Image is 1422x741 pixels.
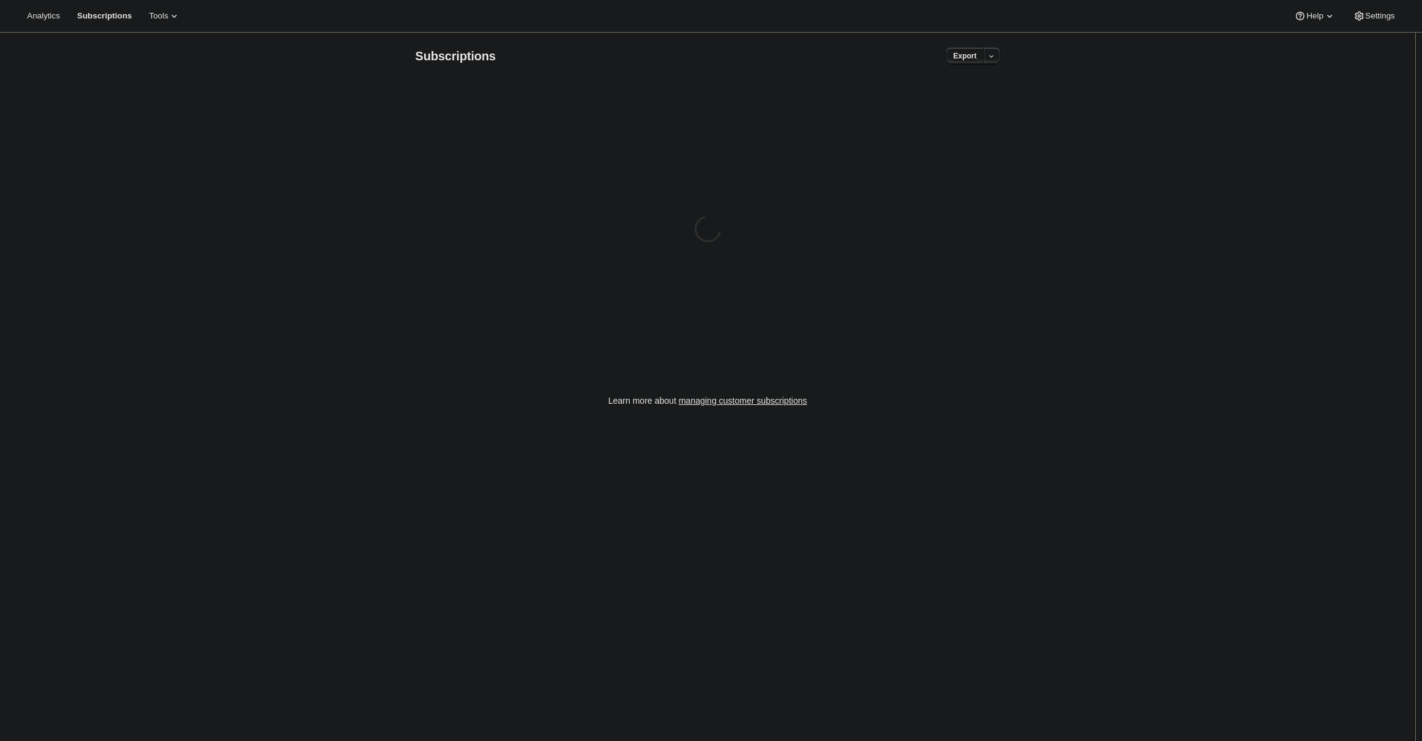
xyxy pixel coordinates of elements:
[20,7,67,25] button: Analytics
[1365,11,1395,21] span: Settings
[142,7,188,25] button: Tools
[77,11,132,21] span: Subscriptions
[416,49,496,63] span: Subscriptions
[946,47,984,65] button: Export
[1346,7,1402,25] button: Settings
[678,396,807,406] a: managing customer subscriptions
[953,51,976,61] span: Export
[1287,7,1343,25] button: Help
[149,11,168,21] span: Tools
[1306,11,1323,21] span: Help
[70,7,139,25] button: Subscriptions
[608,395,807,407] p: Learn more about
[27,11,60,21] span: Analytics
